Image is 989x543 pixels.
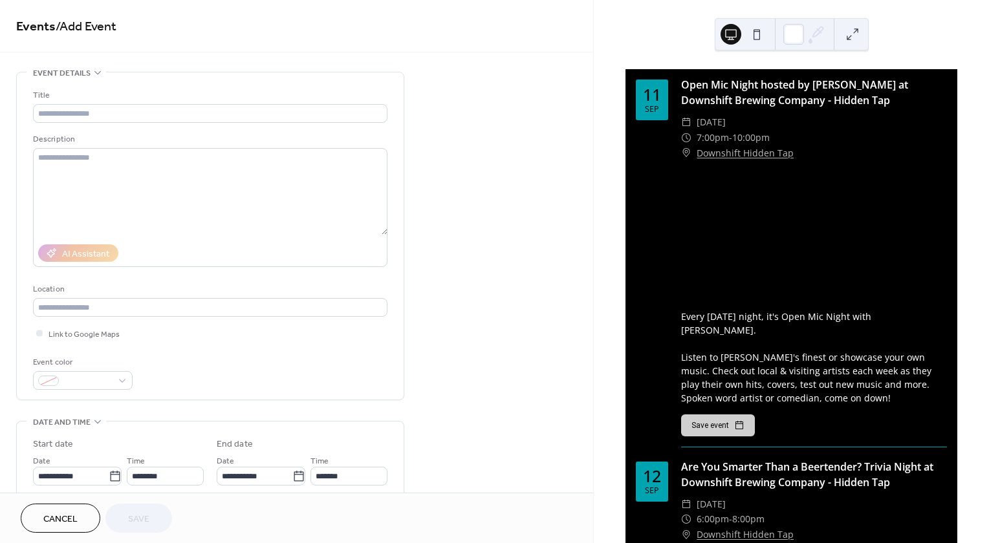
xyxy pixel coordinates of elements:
span: Date and time [33,416,91,429]
div: Every [DATE] night, it's Open Mic Night with [PERSON_NAME]. Listen to [PERSON_NAME]'s finest or s... [681,310,947,405]
span: Cancel [43,513,78,526]
button: Save event [681,414,755,436]
a: Downshift Hidden Tap [697,527,794,542]
span: [DATE] [697,496,726,512]
div: 12 [643,468,661,484]
div: ​ [681,130,691,145]
span: - [729,130,732,145]
a: Events [16,14,56,39]
span: 6:00pm [697,511,729,527]
div: ​ [681,527,691,542]
span: 7:00pm [697,130,729,145]
span: 10:00pm [732,130,770,145]
div: Description [33,133,385,146]
span: Date [217,454,234,468]
div: ​ [681,114,691,130]
span: Event details [33,67,91,80]
div: Title [33,89,385,102]
div: Location [33,282,385,296]
span: Time [310,454,329,468]
div: Sep [645,487,659,495]
button: Cancel [21,504,100,533]
span: / Add Event [56,14,116,39]
a: Are You Smarter Than a Beertender? Trivia Night at Downshift Brewing Company - Hidden Tap [681,460,933,489]
span: 8:00pm [732,511,765,527]
div: Sep [645,105,659,114]
div: Event color [33,356,130,369]
span: Time [127,454,145,468]
span: Date [33,454,50,468]
div: End date [217,438,253,451]
span: - [729,511,732,527]
div: 11 [643,87,661,103]
a: Downshift Hidden Tap [697,145,794,161]
span: Link to Google Maps [49,328,120,341]
div: ​ [681,511,691,527]
div: ​ [681,145,691,161]
div: ​ [681,496,691,512]
span: [DATE] [697,114,726,130]
div: Open Mic Night hosted by [PERSON_NAME] at Downshift Brewing Company - Hidden Tap [681,77,947,108]
div: Start date [33,438,73,451]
